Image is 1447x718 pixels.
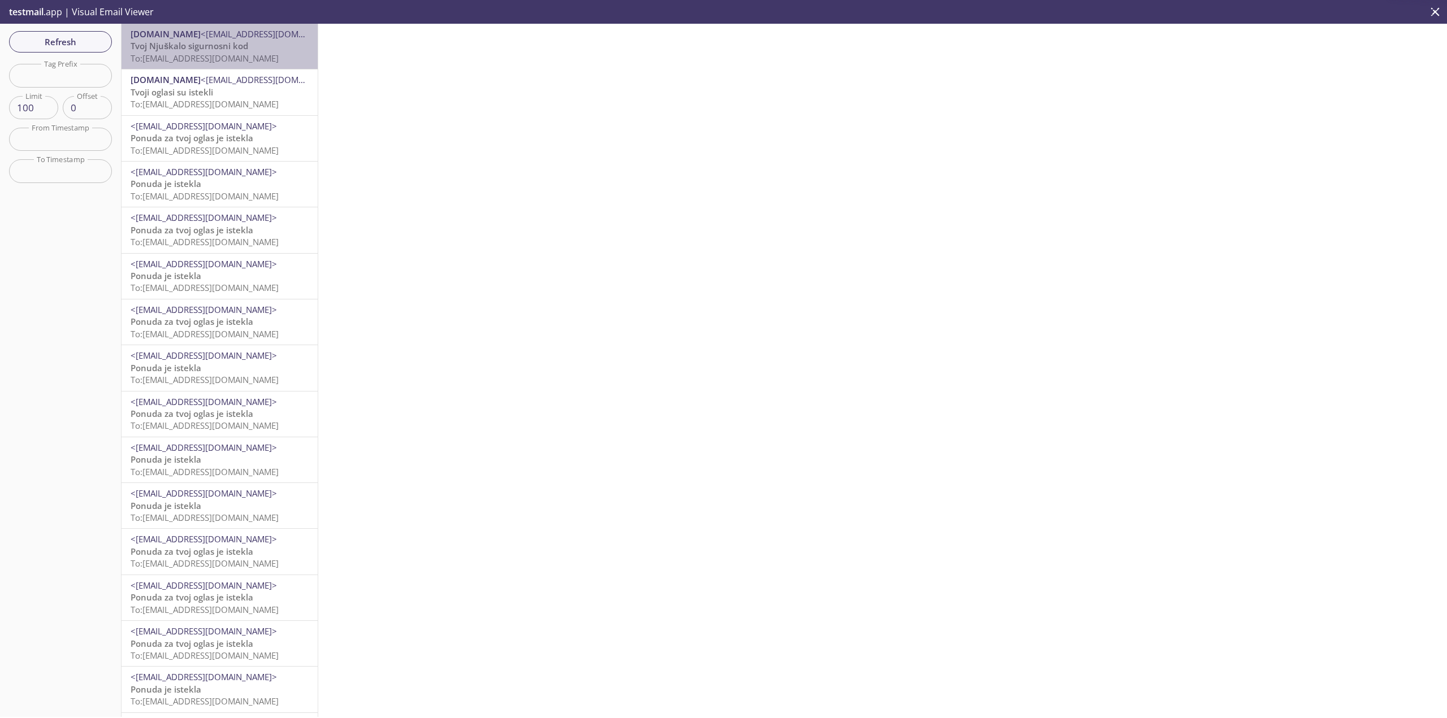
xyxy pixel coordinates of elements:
[131,212,277,223] span: <[EMAIL_ADDRESS][DOMAIN_NAME]>
[131,28,201,40] span: [DOMAIN_NAME]
[122,207,318,253] div: <[EMAIL_ADDRESS][DOMAIN_NAME]>Ponuda za tvoj oglas je isteklaTo:[EMAIL_ADDRESS][DOMAIN_NAME]
[122,667,318,712] div: <[EMAIL_ADDRESS][DOMAIN_NAME]>Ponuda je isteklaTo:[EMAIL_ADDRESS][DOMAIN_NAME]
[122,621,318,666] div: <[EMAIL_ADDRESS][DOMAIN_NAME]>Ponuda za tvoj oglas je isteklaTo:[EMAIL_ADDRESS][DOMAIN_NAME]
[131,53,279,64] span: To: [EMAIL_ADDRESS][DOMAIN_NAME]
[131,488,277,499] span: <[EMAIL_ADDRESS][DOMAIN_NAME]>
[131,120,277,132] span: <[EMAIL_ADDRESS][DOMAIN_NAME]>
[131,580,277,591] span: <[EMAIL_ADDRESS][DOMAIN_NAME]>
[131,442,277,453] span: <[EMAIL_ADDRESS][DOMAIN_NAME]>
[122,529,318,574] div: <[EMAIL_ADDRESS][DOMAIN_NAME]>Ponuda za tvoj oglas je isteklaTo:[EMAIL_ADDRESS][DOMAIN_NAME]
[131,236,279,247] span: To: [EMAIL_ADDRESS][DOMAIN_NAME]
[9,31,112,53] button: Refresh
[131,396,277,407] span: <[EMAIL_ADDRESS][DOMAIN_NAME]>
[131,328,279,340] span: To: [EMAIL_ADDRESS][DOMAIN_NAME]
[122,299,318,345] div: <[EMAIL_ADDRESS][DOMAIN_NAME]>Ponuda za tvoj oglas je isteklaTo:[EMAIL_ADDRESS][DOMAIN_NAME]
[131,178,201,189] span: Ponuda je istekla
[131,638,253,649] span: Ponuda za tvoj oglas je istekla
[122,437,318,482] div: <[EMAIL_ADDRESS][DOMAIN_NAME]>Ponuda je isteklaTo:[EMAIL_ADDRESS][DOMAIN_NAME]
[131,650,279,661] span: To: [EMAIL_ADDRESS][DOMAIN_NAME]
[131,282,279,293] span: To: [EMAIL_ADDRESS][DOMAIN_NAME]
[131,591,253,603] span: Ponuda za tvoj oglas je istekla
[131,224,253,236] span: Ponuda za tvoj oglas je istekla
[18,34,103,49] span: Refresh
[131,98,279,110] span: To: [EMAIL_ADDRESS][DOMAIN_NAME]
[131,546,253,557] span: Ponuda za tvoj oglas je istekla
[122,162,318,207] div: <[EMAIL_ADDRESS][DOMAIN_NAME]>Ponuda je isteklaTo:[EMAIL_ADDRESS][DOMAIN_NAME]
[131,258,277,269] span: <[EMAIL_ADDRESS][DOMAIN_NAME]>
[122,483,318,528] div: <[EMAIL_ADDRESS][DOMAIN_NAME]>Ponuda je isteklaTo:[EMAIL_ADDRESS][DOMAIN_NAME]
[131,132,253,143] span: Ponuda za tvoj oglas je istekla
[131,420,279,431] span: To: [EMAIL_ADDRESS][DOMAIN_NAME]
[131,40,248,51] span: Tvoj Njuškalo sigurnosni kod
[131,500,201,511] span: Ponuda je istekla
[122,24,318,69] div: [DOMAIN_NAME]<[EMAIL_ADDRESS][DOMAIN_NAME]>Tvoj Njuškalo sigurnosni kodTo:[EMAIL_ADDRESS][DOMAIN_...
[131,316,253,327] span: Ponuda za tvoj oglas je istekla
[131,604,279,615] span: To: [EMAIL_ADDRESS][DOMAIN_NAME]
[131,270,201,281] span: Ponuda je istekla
[131,512,279,523] span: To: [EMAIL_ADDRESS][DOMAIN_NAME]
[131,684,201,695] span: Ponuda je istekla
[9,6,44,18] span: testmail
[131,671,277,682] span: <[EMAIL_ADDRESS][DOMAIN_NAME]>
[131,304,277,315] span: <[EMAIL_ADDRESS][DOMAIN_NAME]>
[131,350,277,361] span: <[EMAIL_ADDRESS][DOMAIN_NAME]>
[131,533,277,545] span: <[EMAIL_ADDRESS][DOMAIN_NAME]>
[131,695,279,707] span: To: [EMAIL_ADDRESS][DOMAIN_NAME]
[122,254,318,299] div: <[EMAIL_ADDRESS][DOMAIN_NAME]>Ponuda je isteklaTo:[EMAIL_ADDRESS][DOMAIN_NAME]
[131,74,201,85] span: [DOMAIN_NAME]
[122,345,318,390] div: <[EMAIL_ADDRESS][DOMAIN_NAME]>Ponuda je isteklaTo:[EMAIL_ADDRESS][DOMAIN_NAME]
[122,69,318,115] div: [DOMAIN_NAME]<[EMAIL_ADDRESS][DOMAIN_NAME]>Tvoji oglasi su istekliTo:[EMAIL_ADDRESS][DOMAIN_NAME]
[131,558,279,569] span: To: [EMAIL_ADDRESS][DOMAIN_NAME]
[122,116,318,161] div: <[EMAIL_ADDRESS][DOMAIN_NAME]>Ponuda za tvoj oglas je isteklaTo:[EMAIL_ADDRESS][DOMAIN_NAME]
[131,362,201,373] span: Ponuda je istekla
[131,145,279,156] span: To: [EMAIL_ADDRESS][DOMAIN_NAME]
[131,374,279,385] span: To: [EMAIL_ADDRESS][DOMAIN_NAME]
[131,166,277,177] span: <[EMAIL_ADDRESS][DOMAIN_NAME]>
[131,454,201,465] span: Ponuda je istekla
[131,190,279,202] span: To: [EMAIL_ADDRESS][DOMAIN_NAME]
[122,391,318,437] div: <[EMAIL_ADDRESS][DOMAIN_NAME]>Ponuda za tvoj oglas je isteklaTo:[EMAIL_ADDRESS][DOMAIN_NAME]
[201,28,347,40] span: <[EMAIL_ADDRESS][DOMAIN_NAME]>
[131,625,277,637] span: <[EMAIL_ADDRESS][DOMAIN_NAME]>
[201,74,347,85] span: <[EMAIL_ADDRESS][DOMAIN_NAME]>
[131,86,213,98] span: Tvoji oglasi su istekli
[131,408,253,419] span: Ponuda za tvoj oglas je istekla
[122,575,318,620] div: <[EMAIL_ADDRESS][DOMAIN_NAME]>Ponuda za tvoj oglas je isteklaTo:[EMAIL_ADDRESS][DOMAIN_NAME]
[131,466,279,477] span: To: [EMAIL_ADDRESS][DOMAIN_NAME]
